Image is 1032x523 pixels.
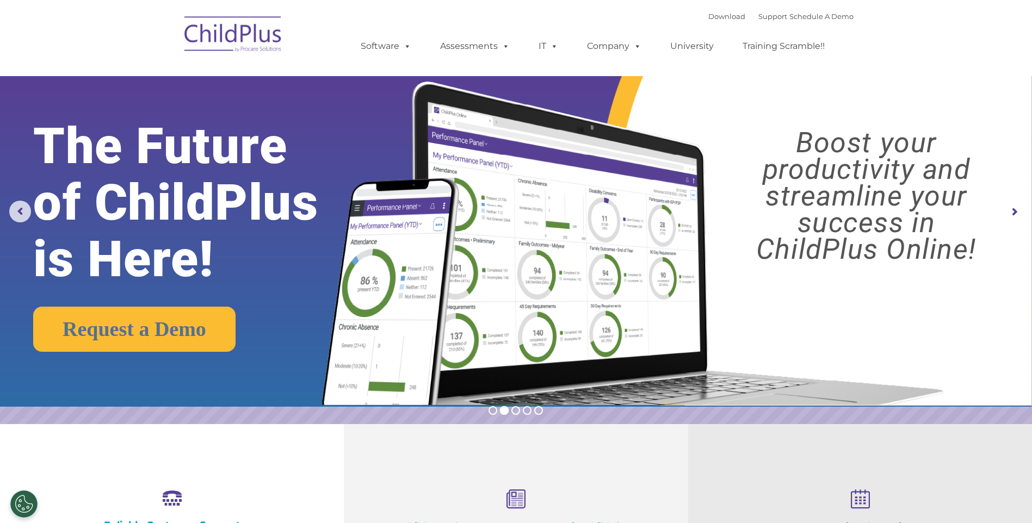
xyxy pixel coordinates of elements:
button: Cookies Settings [10,490,38,518]
span: Phone number [151,116,197,124]
a: Software [350,35,422,57]
a: Support [758,12,787,21]
img: ChildPlus by Procare Solutions [179,9,288,63]
rs-layer: The Future of ChildPlus is Here! [33,118,363,288]
iframe: Chat Widget [854,406,1032,523]
a: IT [528,35,569,57]
a: Training Scramble!! [732,35,836,57]
a: Schedule A Demo [789,12,854,21]
span: Last name [151,72,184,80]
font: | [708,12,854,21]
a: University [659,35,725,57]
a: Request a Demo [33,307,236,352]
rs-layer: Boost your productivity and streamline your success in ChildPlus Online! [713,129,1019,263]
a: Download [708,12,745,21]
a: Assessments [429,35,521,57]
a: Company [576,35,652,57]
